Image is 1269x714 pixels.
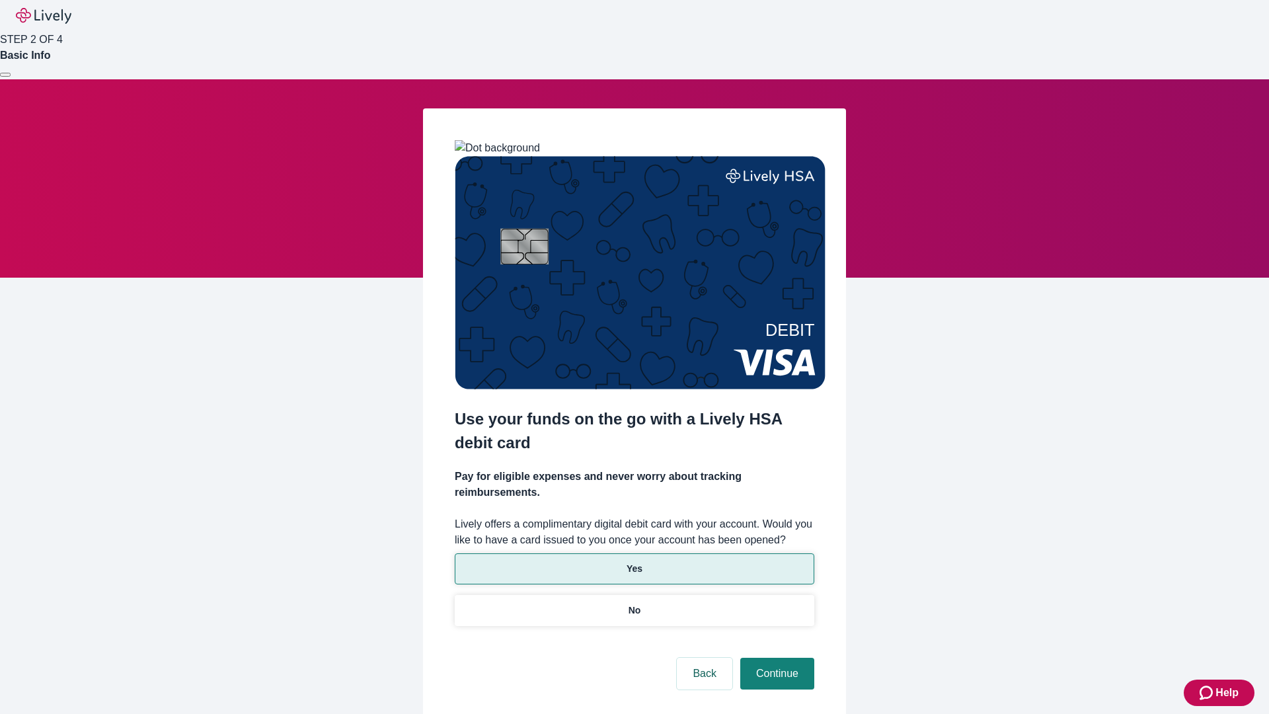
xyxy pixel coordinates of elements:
[1200,685,1215,701] svg: Zendesk support icon
[455,140,540,156] img: Dot background
[16,8,71,24] img: Lively
[455,516,814,548] label: Lively offers a complimentary digital debit card with your account. Would you like to have a card...
[1215,685,1239,701] span: Help
[455,553,814,584] button: Yes
[455,156,826,389] img: Debit card
[455,407,814,455] h2: Use your funds on the go with a Lively HSA debit card
[455,469,814,500] h4: Pay for eligible expenses and never worry about tracking reimbursements.
[455,595,814,626] button: No
[1184,680,1254,706] button: Zendesk support iconHelp
[629,604,641,617] p: No
[627,562,642,576] p: Yes
[740,658,814,690] button: Continue
[677,658,732,690] button: Back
